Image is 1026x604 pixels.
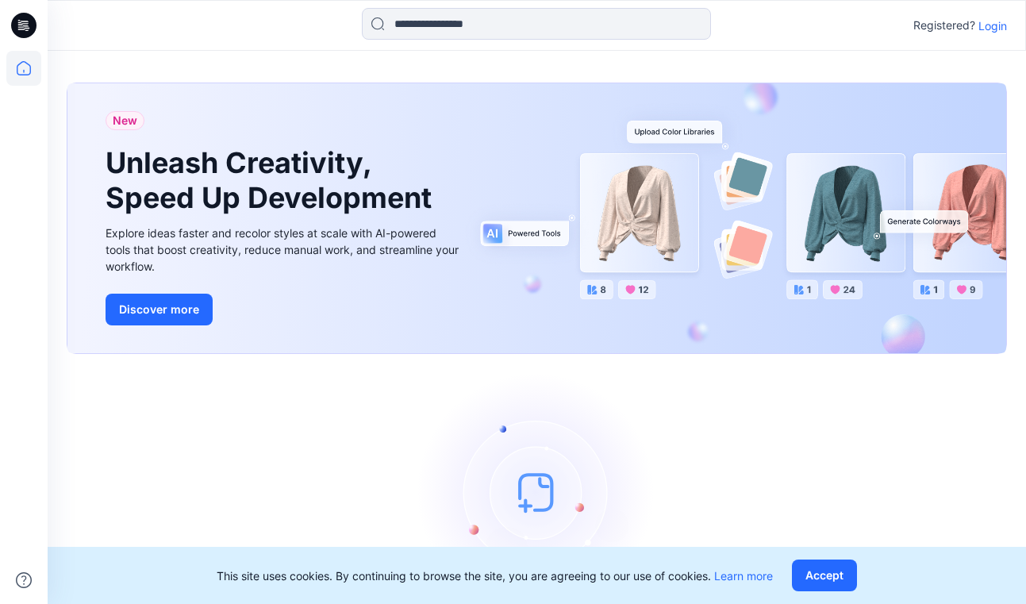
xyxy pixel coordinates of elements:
button: Accept [792,560,857,591]
button: Discover more [106,294,213,325]
div: Explore ideas faster and recolor styles at scale with AI-powered tools that boost creativity, red... [106,225,463,275]
h1: Unleash Creativity, Speed Up Development [106,146,439,214]
span: New [113,111,137,130]
a: Learn more [714,569,773,583]
a: Discover more [106,294,463,325]
p: Registered? [913,16,975,35]
p: Login [978,17,1007,34]
p: This site uses cookies. By continuing to browse the site, you are agreeing to our use of cookies. [217,567,773,584]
